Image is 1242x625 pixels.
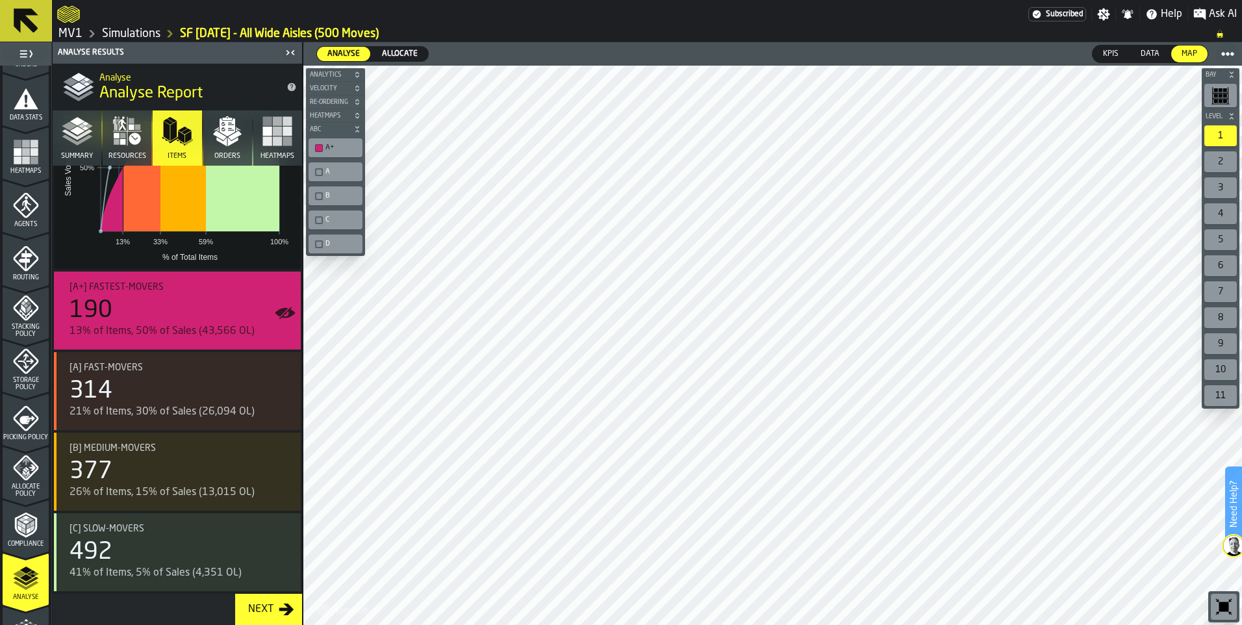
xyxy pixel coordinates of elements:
[1202,279,1239,305] div: button-toolbar-undefined
[70,324,290,339] div: 13% of Items, 50% of Sales (43,566 OL)
[70,565,290,581] div: 41% of Items, 5% of Sales (4,351 OL)
[1202,227,1239,253] div: button-toolbar-undefined
[153,238,168,246] text: 33%
[3,233,49,285] li: menu Routing
[58,27,82,41] a: link-to-/wh/i/3ccf57d1-1e0c-4a81-a3bb-c2011c5f0d50
[1202,201,1239,227] div: button-toolbar-undefined
[3,541,49,548] span: Compliance
[70,378,112,404] div: 314
[235,594,302,625] button: button-Next
[70,282,164,292] span: [A+] Fastest-movers
[1135,48,1165,60] span: Data
[306,96,365,108] button: button-
[325,144,359,152] div: A+
[80,164,94,172] text: 50%
[55,48,281,57] div: Analyse Results
[1202,175,1239,201] div: button-toolbar-undefined
[3,553,49,605] li: menu Analyse
[102,27,160,41] a: link-to-/wh/i/3ccf57d1-1e0c-4a81-a3bb-c2011c5f0d50
[311,213,360,227] div: C
[70,363,143,373] span: [A] Fast-movers
[1046,10,1083,19] span: Subscribed
[99,70,276,83] h2: Sub Title
[3,446,49,498] li: menu Allocate Policy
[1092,8,1115,21] label: button-toggle-Settings
[180,27,379,41] a: link-to-/wh/i/3ccf57d1-1e0c-4a81-a3bb-c2011c5f0d50/simulations/ea95808c-b2f9-4a0d-b920-d8238c8a9b87
[1204,177,1237,198] div: 3
[1116,8,1139,21] label: button-toggle-Notifications
[3,393,49,445] li: menu Picking Policy
[53,64,302,110] div: title-Analyse Report
[54,433,301,511] div: stat-[B] Medium-movers
[3,377,49,391] span: Storage Policy
[1202,305,1239,331] div: button-toolbar-undefined
[1028,7,1086,21] a: link-to-/wh/i/3ccf57d1-1e0c-4a81-a3bb-c2011c5f0d50/settings/billing
[199,238,213,246] text: 59%
[70,404,290,420] div: 21% of Items, 30% of Sales (26,094 OL)
[275,272,296,350] label: button-toggle-Show on Map
[99,83,203,104] span: Analyse Report
[3,221,49,228] span: Agents
[1204,203,1237,224] div: 4
[1171,45,1208,63] label: button-switch-multi-Map
[1140,6,1187,22] label: button-toggle-Help
[53,42,302,64] header: Analyse Results
[116,238,130,246] text: 13%
[70,298,112,324] div: 190
[306,123,365,136] button: button-
[317,47,370,61] div: thumb
[325,168,359,176] div: A
[3,45,49,63] label: button-toggle-Toggle Full Menu
[377,48,423,60] span: Allocate
[1204,333,1237,354] div: 9
[70,524,290,534] div: Title
[168,152,186,160] span: Items
[54,513,301,591] div: stat-[C] Slow-movers
[311,141,360,155] div: A+
[311,165,360,179] div: A
[371,46,429,62] label: button-switch-multi-Allocate
[70,524,144,534] span: [C] Slow-movers
[3,324,49,338] span: Stacking Policy
[372,47,428,61] div: thumb
[1093,45,1129,62] div: thumb
[1202,383,1239,409] div: button-toolbar-undefined
[214,152,240,160] span: Orders
[1130,45,1170,62] div: thumb
[70,282,290,292] div: Title
[306,68,365,81] button: button-
[3,274,49,281] span: Routing
[1204,255,1237,276] div: 6
[1204,359,1237,380] div: 10
[306,596,379,622] a: logo-header
[3,20,49,72] li: menu Orders
[1176,48,1202,60] span: Map
[70,443,290,453] div: Title
[1226,468,1241,541] label: Need Help?
[54,272,301,350] div: stat-[A+] Fastest-movers
[1098,48,1124,60] span: KPIs
[3,114,49,121] span: Data Stats
[307,112,351,120] span: Heatmaps
[325,192,359,200] div: B
[1188,6,1242,22] label: button-toggle-Ask AI
[1204,385,1237,406] div: 11
[1092,45,1130,63] label: button-switch-multi-KPIs
[1204,229,1237,250] div: 5
[316,46,371,62] label: button-switch-multi-Analyse
[243,602,279,617] div: Next
[3,500,49,552] li: menu Compliance
[260,152,294,160] span: Heatmaps
[1202,68,1239,81] button: button-
[1204,125,1237,146] div: 1
[70,363,290,373] div: Title
[1208,591,1239,622] div: button-toolbar-undefined
[1202,81,1239,110] div: button-toolbar-undefined
[3,483,49,498] span: Allocate Policy
[1202,149,1239,175] div: button-toolbar-undefined
[306,232,365,256] div: button-toolbar-undefined
[1202,357,1239,383] div: button-toolbar-undefined
[108,152,146,160] span: Resources
[1204,307,1237,328] div: 8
